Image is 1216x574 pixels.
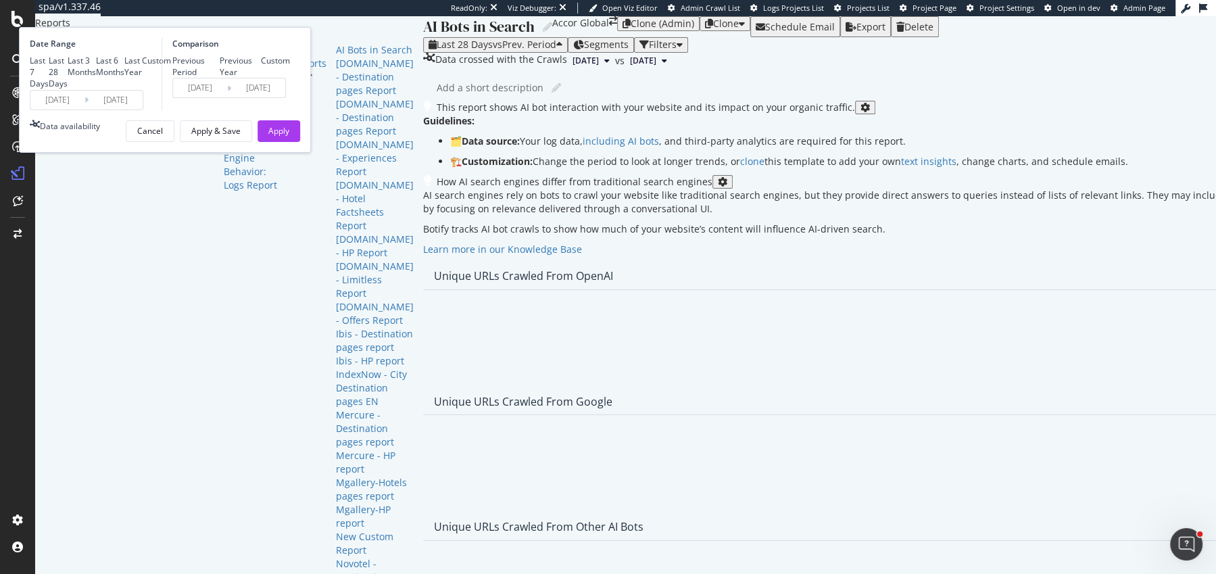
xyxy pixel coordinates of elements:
button: Delete [891,16,939,37]
div: Last Year [124,55,142,78]
div: Export [856,22,885,32]
strong: Customization: [462,155,533,168]
span: vs [615,54,625,68]
div: Unique URLs Crawled from Google [434,395,612,408]
input: Start Date [173,78,227,97]
span: 2025 Sep. 17th [573,55,599,67]
div: ReadOnly: [451,3,487,14]
a: Open in dev [1044,3,1100,14]
a: IndexNow - City Destination pages EN [336,368,414,408]
a: [DOMAIN_NAME] - Limitless Report [336,260,414,300]
button: Filters [634,37,688,52]
div: This report shows AI bot interaction with your website and its impact on your organic traffic. [437,101,855,114]
div: Comparison [172,38,290,49]
div: How AI search engines differ from traditional search engines [437,175,712,189]
a: [DOMAIN_NAME] - Destination pages Report [336,97,414,138]
div: Cancel [137,125,163,137]
div: arrow-right-arrow-left [609,16,617,26]
div: Add a short description [437,81,543,95]
button: Last 28 DaysvsPrev. Period [423,37,568,52]
a: Admin Crawl List [668,3,740,14]
div: Previous Year [220,55,262,78]
div: Last 6 Months [96,55,124,78]
button: Segments [568,37,634,52]
span: Projects List [847,3,890,13]
span: vs Prev. Period [493,38,556,51]
div: all.accor.com - Hotel Factsheets Report [336,178,414,233]
div: Mgallery-HP report [336,503,414,530]
div: Date Range [30,38,158,49]
a: Search Engine Behavior: Logs Report [224,138,282,192]
button: Clone [700,16,750,31]
a: including AI bots [583,135,659,147]
a: Mgallery-Hotels pages report [336,476,414,503]
div: Delete [904,22,933,32]
input: End Date [231,78,285,97]
div: Filters [649,39,677,50]
a: Logs Projects List [750,3,824,14]
div: Data availability [40,120,100,132]
div: Viz Debugger: [508,3,556,14]
button: Cancel [126,120,174,142]
button: Schedule Email [750,16,840,37]
div: Last 28 Days [49,55,68,89]
div: Last 3 Months [68,55,96,78]
span: Open in dev [1057,3,1100,13]
iframe: Intercom live chat [1170,528,1202,560]
div: all.accor.com - Limitless Report [336,260,414,300]
a: New Custom Report [336,530,414,557]
a: Mercure - Destination pages report [336,408,414,449]
div: Accor Global [552,16,609,37]
a: Project Settings [967,3,1034,14]
a: AI Bots in Search [336,43,414,57]
a: [DOMAIN_NAME] - Hotel Factsheets Report [336,178,414,233]
div: Unique URLs Crawled from OpenAI [434,269,613,283]
div: Clone (Admin) [631,18,694,29]
div: Last 7 Days [30,55,49,89]
a: Ibis - Destination pages report [336,327,414,354]
button: Export [840,16,891,37]
div: Ibis - HP report [336,354,414,368]
div: AI Bots in Search [423,16,535,37]
div: all.accor.com - Offers Report [336,300,414,327]
a: [DOMAIN_NAME] - Offers Report [336,300,414,327]
div: Unique URLs Crawled from Other AI Bots [434,520,643,533]
button: [DATE] [625,53,673,69]
a: text insights [901,155,956,168]
div: gear [860,103,870,112]
i: Edit report name [543,22,552,32]
a: [DOMAIN_NAME] - HP Report [336,233,414,260]
div: gear [718,177,727,187]
span: Project Page [913,3,956,13]
div: all.accor.com - Experiences Report [336,138,414,178]
input: Start Date [30,91,84,110]
span: Project Settings [979,3,1034,13]
a: [DOMAIN_NAME] - Destination pages Report [336,57,414,97]
a: [DOMAIN_NAME] - Experiences Report [336,138,414,178]
a: Open Viz Editor [589,3,658,14]
div: Previous Period [172,55,220,78]
div: Reports [35,16,423,30]
div: all.accor.com - Destination pages Report [336,57,414,97]
a: Project Page [900,3,956,14]
a: clone [740,155,764,168]
a: Learn more in our Knowledge Base [423,243,582,256]
div: Schedule Email [765,22,835,32]
span: Segments [584,38,629,51]
button: [DATE] [567,53,615,69]
span: Open Viz Editor [602,3,658,13]
div: Custom [142,55,171,66]
div: Custom [261,55,290,66]
button: Apply [258,120,300,142]
a: Mercure - HP report [336,449,414,476]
